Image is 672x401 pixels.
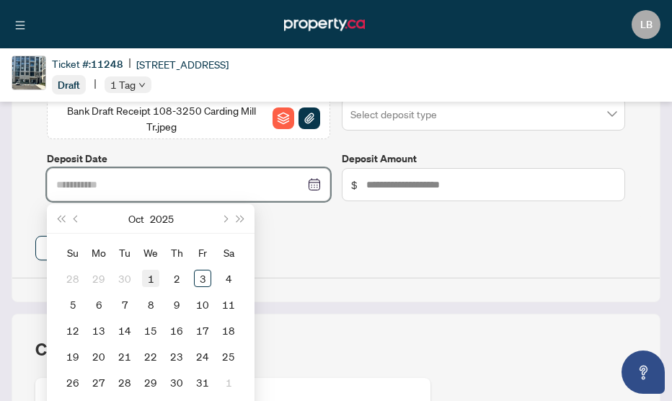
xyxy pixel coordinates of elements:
div: 28 [64,270,81,287]
button: Open asap [622,351,665,394]
td: 2025-11-01 [216,369,242,395]
td: 2025-10-08 [138,291,164,317]
td: 2025-10-20 [86,343,112,369]
td: 2025-10-01 [138,265,164,291]
label: Deposit Amount [342,151,625,167]
th: Tu [112,239,138,265]
td: 2025-10-04 [216,265,242,291]
div: 15 [142,322,159,339]
span: menu [15,20,25,30]
div: 24 [194,348,211,365]
div: 22 [142,348,159,365]
div: 11 [220,296,237,313]
button: Choose a month [128,204,144,233]
div: 23 [168,348,185,365]
td: 2025-10-23 [164,343,190,369]
td: 2025-10-10 [190,291,216,317]
div: 10 [194,296,211,313]
td: 2025-10-02 [164,265,190,291]
th: Sa [216,239,242,265]
td: 2025-10-29 [138,369,164,395]
td: 2025-10-25 [216,343,242,369]
h2: Client Details [35,338,146,361]
td: 2025-10-17 [190,317,216,343]
span: 1 Tag [110,76,136,93]
img: File Archive [273,107,294,129]
div: 27 [90,374,107,391]
th: We [138,239,164,265]
td: 2025-10-19 [60,343,86,369]
div: 1 [220,374,237,391]
td: 2025-10-12 [60,317,86,343]
div: 9 [168,296,185,313]
td: 2025-10-18 [216,317,242,343]
span: 11248 [91,58,123,71]
td: 2025-10-24 [190,343,216,369]
td: 2025-10-06 [86,291,112,317]
td: 2025-10-05 [60,291,86,317]
td: 2025-10-30 [164,369,190,395]
div: 30 [168,374,185,391]
td: 2025-10-15 [138,317,164,343]
td: 2025-10-11 [216,291,242,317]
td: 2025-10-27 [86,369,112,395]
div: 26 [64,374,81,391]
div: 28 [116,374,133,391]
td: 2025-09-28 [60,265,86,291]
span: [STREET_ADDRESS] [136,56,229,72]
div: 14 [116,322,133,339]
div: Ticket #: [52,56,123,72]
th: Su [60,239,86,265]
td: 2025-10-21 [112,343,138,369]
div: 4 [220,270,237,287]
div: 13 [90,322,107,339]
span: Draft [58,79,80,92]
button: Next month (PageDown) [216,204,232,233]
div: 17 [194,322,211,339]
div: 25 [220,348,237,365]
span: Bank Draft Receipt 108-3250 Carding Mill Tr.jpegFile ArchiveFile Attachement [47,97,330,139]
div: 12 [64,322,81,339]
th: Th [164,239,190,265]
td: 2025-10-13 [86,317,112,343]
div: 20 [90,348,107,365]
div: 19 [64,348,81,365]
div: 2 [168,270,185,287]
div: 18 [220,322,237,339]
td: 2025-10-14 [112,317,138,343]
span: LB [640,17,653,32]
button: Previous month (PageUp) [68,204,84,233]
button: Next year (Control + right) [233,204,249,233]
span: Bank Draft Receipt 108-3250 Carding Mill Tr.jpeg [56,102,266,134]
div: 7 [116,296,133,313]
td: 2025-09-30 [112,265,138,291]
label: Deposit Date [47,151,330,167]
td: 2025-10-22 [138,343,164,369]
th: Mo [86,239,112,265]
div: 30 [116,270,133,287]
td: 2025-10-28 [112,369,138,395]
td: 2025-10-09 [164,291,190,317]
div: 29 [90,270,107,287]
td: 2025-09-29 [86,265,112,291]
div: 6 [90,296,107,313]
div: 1 [142,270,159,287]
td: 2025-10-31 [190,369,216,395]
span: $ [351,177,358,193]
div: 3 [194,270,211,287]
span: down [138,81,146,89]
div: 5 [64,296,81,313]
td: 2025-10-26 [60,369,86,395]
div: 31 [194,374,211,391]
img: File Attachement [299,107,320,129]
td: 2025-10-07 [112,291,138,317]
button: Add Deposit [35,236,131,260]
td: 2025-10-03 [190,265,216,291]
img: logo [284,14,365,35]
button: Last year (Control + left) [53,204,68,233]
td: 2025-10-16 [164,317,190,343]
div: 16 [168,322,185,339]
img: IMG-W12428506_1.jpg [12,56,45,89]
div: 21 [116,348,133,365]
button: File Archive [272,107,295,130]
